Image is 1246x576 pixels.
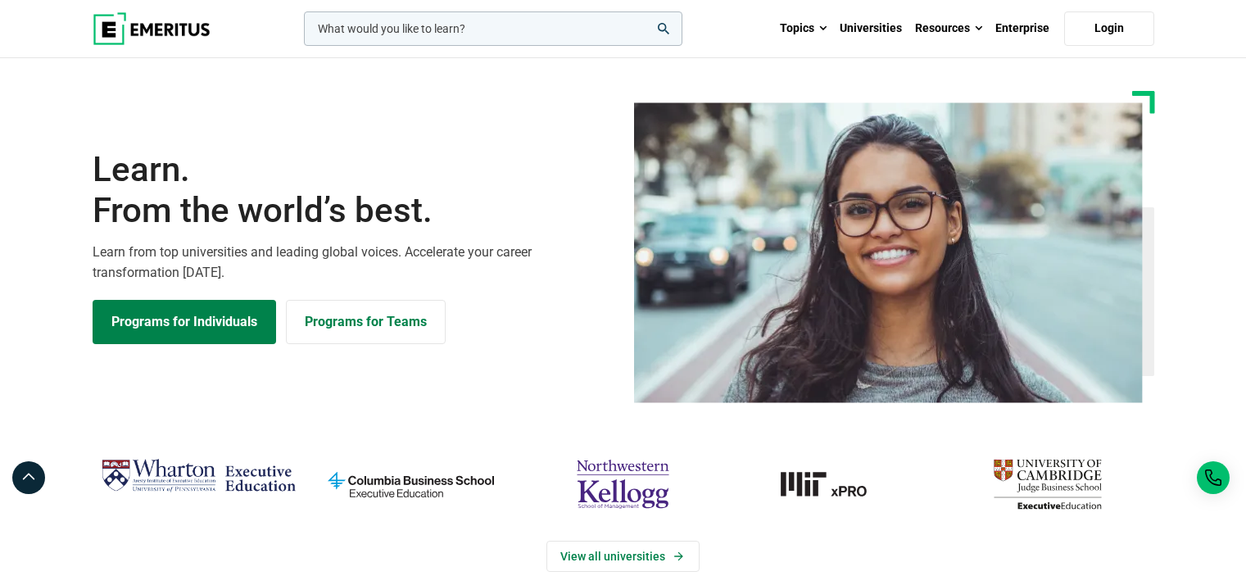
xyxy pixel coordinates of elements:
img: cambridge-judge-business-school [949,452,1145,516]
a: Login [1064,11,1154,46]
a: View Universities [546,541,700,572]
p: Learn from top universities and leading global voices. Accelerate your career transformation [DATE]. [93,242,614,283]
img: columbia-business-school [313,452,509,516]
a: Explore Programs [93,300,276,344]
span: From the world’s best. [93,190,614,231]
a: MIT-xPRO [737,452,933,516]
input: woocommerce-product-search-field-0 [304,11,682,46]
h1: Learn. [93,149,614,232]
img: Learn from the world's best [634,102,1143,403]
a: Explore for Business [286,300,446,344]
img: Wharton Executive Education [101,452,297,501]
img: northwestern-kellogg [525,452,721,516]
img: MIT xPRO [737,452,933,516]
